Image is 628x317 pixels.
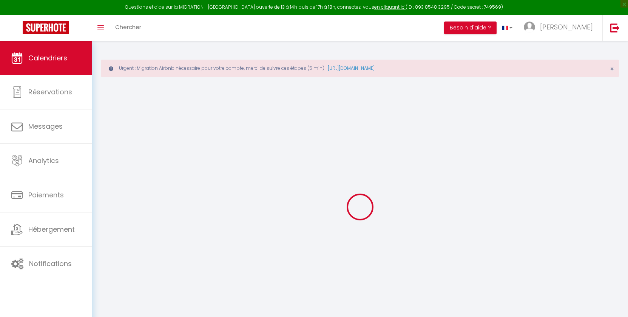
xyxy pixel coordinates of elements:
[610,23,620,32] img: logout
[28,156,59,165] span: Analytics
[101,60,619,77] div: Urgent : Migration Airbnb nécessaire pour votre compte, merci de suivre ces étapes (5 min) -
[28,53,67,63] span: Calendriers
[28,225,75,234] span: Hébergement
[540,22,593,32] span: [PERSON_NAME]
[328,65,375,71] a: [URL][DOMAIN_NAME]
[28,190,64,200] span: Paiements
[29,259,72,268] span: Notifications
[110,15,147,41] a: Chercher
[115,23,141,31] span: Chercher
[596,285,628,317] iframe: LiveChat chat widget
[23,21,69,34] img: Super Booking
[610,64,614,74] span: ×
[518,15,602,41] a: ... [PERSON_NAME]
[610,66,614,72] button: Close
[444,22,497,34] button: Besoin d'aide ?
[28,87,72,97] span: Réservations
[374,4,406,10] a: en cliquant ici
[524,22,535,33] img: ...
[28,122,63,131] span: Messages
